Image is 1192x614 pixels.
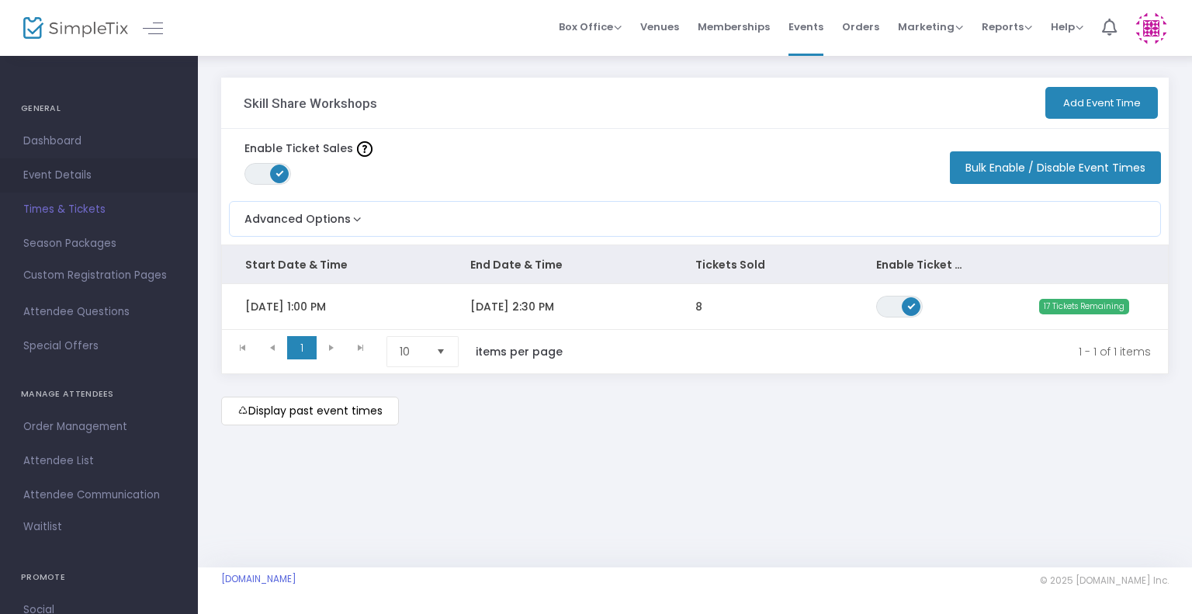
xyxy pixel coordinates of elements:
[245,299,326,314] span: [DATE] 1:00 PM
[595,336,1151,367] kendo-pager-info: 1 - 1 of 1 items
[447,245,672,284] th: End Date & Time
[23,268,167,283] span: Custom Registration Pages
[276,169,284,177] span: ON
[23,199,175,220] span: Times & Tickets
[1045,87,1158,119] button: Add Event Time
[23,417,175,437] span: Order Management
[23,165,175,186] span: Event Details
[430,337,452,366] button: Select
[221,573,296,585] a: [DOMAIN_NAME]
[222,245,1168,329] div: Data table
[21,562,177,593] h4: PROMOTE
[950,151,1161,184] button: Bulk Enable / Disable Event Times
[23,519,62,535] span: Waitlist
[357,141,372,157] img: question-mark
[695,299,702,314] span: 8
[23,336,175,356] span: Special Offers
[23,451,175,471] span: Attendee List
[672,245,852,284] th: Tickets Sold
[788,7,823,47] span: Events
[559,19,622,34] span: Box Office
[898,19,963,34] span: Marketing
[287,336,317,359] span: Page 1
[853,245,988,284] th: Enable Ticket Sales
[21,379,177,410] h4: MANAGE ATTENDEES
[23,302,175,322] span: Attendee Questions
[230,202,365,227] button: Advanced Options
[470,299,554,314] span: [DATE] 2:30 PM
[400,344,424,359] span: 10
[23,234,175,254] span: Season Packages
[1051,19,1083,34] span: Help
[244,140,372,157] label: Enable Ticket Sales
[23,485,175,505] span: Attendee Communication
[1039,299,1129,314] span: 17 Tickets Remaining
[221,397,399,425] m-button: Display past event times
[640,7,679,47] span: Venues
[21,93,177,124] h4: GENERAL
[907,301,915,309] span: ON
[842,7,879,47] span: Orders
[1040,574,1169,587] span: © 2025 [DOMAIN_NAME] Inc.
[23,131,175,151] span: Dashboard
[244,95,377,111] h3: Skill Share Workshops
[476,344,563,359] label: items per page
[982,19,1032,34] span: Reports
[222,245,447,284] th: Start Date & Time
[698,7,770,47] span: Memberships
